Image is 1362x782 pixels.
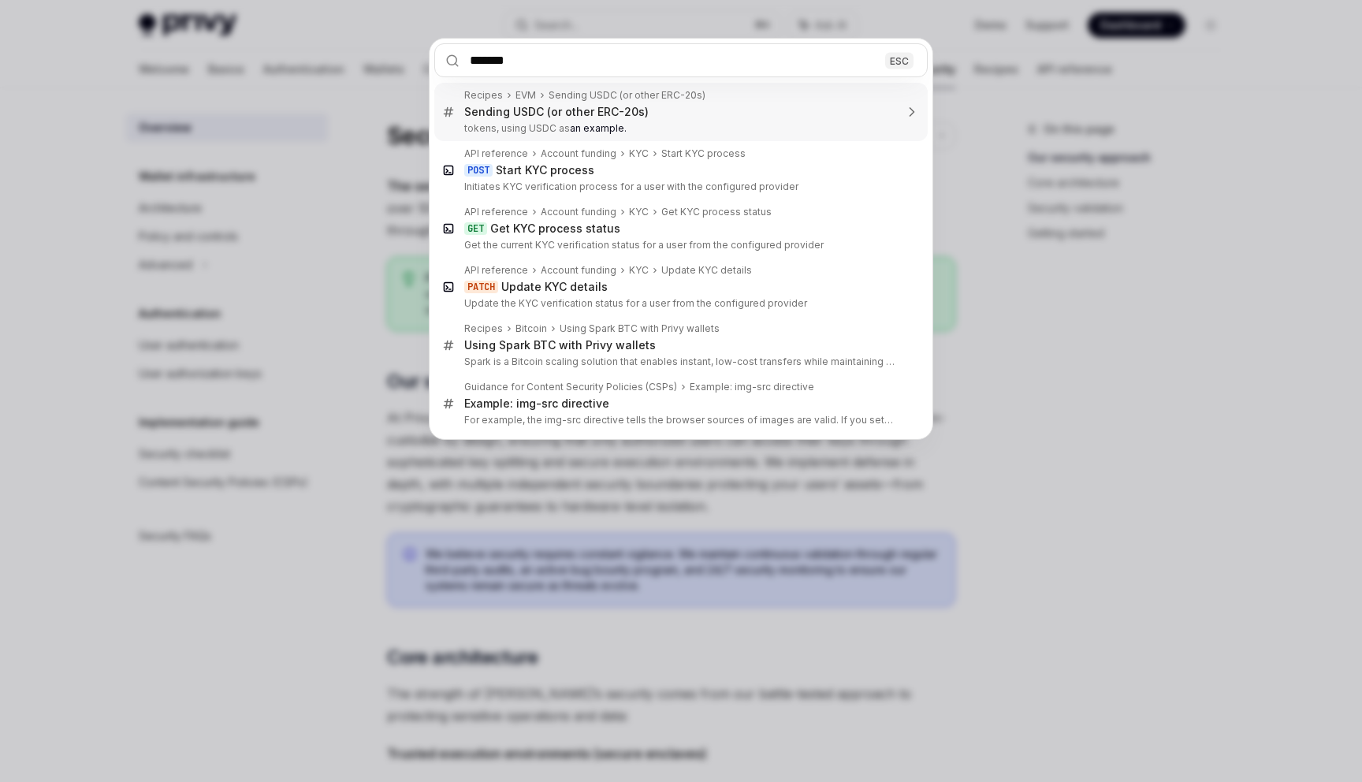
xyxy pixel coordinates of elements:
[515,322,547,335] div: Bitcoin
[464,164,493,177] div: POST
[464,105,649,119] div: Sending USDC (or other ERC-20s)
[549,89,705,102] div: Sending USDC (or other ERC-20s)
[464,397,609,411] div: Example: img-src directive
[629,206,649,218] div: KYC
[661,264,752,277] div: Update KYC details
[464,181,895,193] p: Initiates KYC verification process for a user with the configured provider
[560,322,720,335] div: Using Spark BTC with Privy wallets
[501,280,608,294] div: Update KYC details
[496,163,594,177] div: Start KYC process
[661,147,746,160] div: Start KYC process
[464,264,528,277] div: API reference
[629,264,649,277] div: KYC
[541,206,616,218] div: Account funding
[629,147,649,160] div: KYC
[464,356,895,368] p: Spark is a Bitcoin scaling solution that enables instant, low-cost transfers while maintaining Bitco
[464,322,503,335] div: Recipes
[464,239,895,251] p: Get the current KYC verification status for a user from the configured provider
[464,297,895,310] p: Update the KYC verification status for a user from the configured provider
[464,381,677,393] div: Guidance for Content Security Policies (CSPs)
[464,122,895,135] p: tokens, using USDC as
[885,52,914,69] div: ESC
[464,414,895,426] p: For example, the img-src directive tells the browser sources of images are valid. If you set this CS
[464,281,498,293] div: PATCH
[464,206,528,218] div: API reference
[464,147,528,160] div: API reference
[464,89,503,102] div: Recipes
[490,222,620,236] div: Get KYC process status
[541,264,616,277] div: Account funding
[464,222,487,235] div: GET
[541,147,616,160] div: Account funding
[661,206,772,218] div: Get KYC process status
[515,89,536,102] div: EVM
[570,122,627,134] b: an example.
[690,381,814,393] div: Example: img-src directive
[464,338,656,352] div: Using Spark BTC with Privy wallets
